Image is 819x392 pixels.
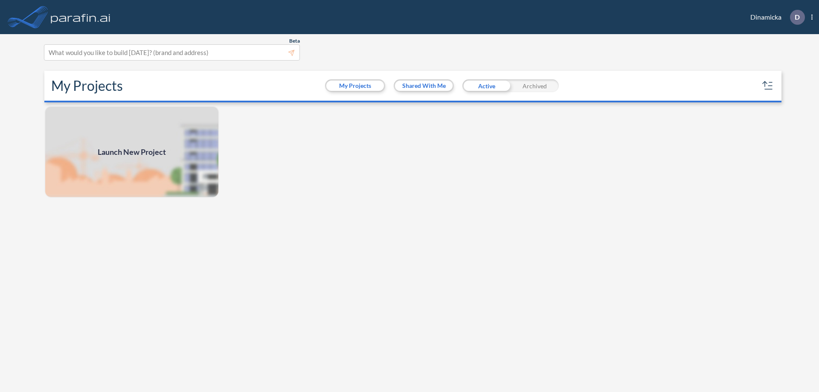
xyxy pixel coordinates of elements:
[98,146,166,158] span: Launch New Project
[462,79,511,92] div: Active
[395,81,453,91] button: Shared With Me
[44,106,219,198] a: Launch New Project
[511,79,559,92] div: Archived
[51,78,123,94] h2: My Projects
[289,38,300,44] span: Beta
[761,79,775,93] button: sort
[738,10,813,25] div: Dinamicka
[49,9,112,26] img: logo
[795,13,800,21] p: D
[44,106,219,198] img: add
[326,81,384,91] button: My Projects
